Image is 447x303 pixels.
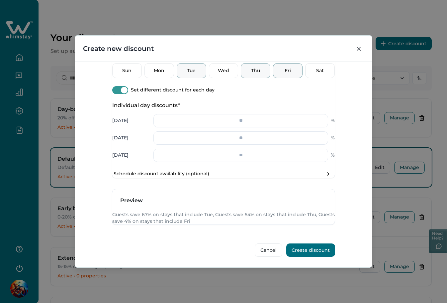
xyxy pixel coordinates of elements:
[112,134,149,141] div: [DATE]
[181,68,202,74] p: Tue
[114,171,209,177] p: Schedule discount availability (optional)
[331,152,335,159] p: %
[277,68,298,74] p: Fri
[112,170,335,178] button: Schedule discount availability (optional)toggle schedule
[245,68,266,74] p: Thu
[323,169,333,179] div: toggle schedule
[213,68,234,74] p: Wed
[331,135,335,141] p: %
[255,243,282,257] button: Cancel
[75,36,372,62] header: Create new discount
[112,117,149,124] div: [DATE]
[331,117,335,124] p: %
[112,102,335,109] p: Individual day discounts*
[112,212,335,225] p: Guests save 67% on stays that include Tue, Guests save 54% on stays that include Thu, Guests save...
[149,68,170,74] p: Mon
[112,152,149,159] div: [DATE]
[117,68,137,74] p: Sun
[131,87,215,93] p: Set different discount for each day
[310,68,330,74] p: Sat
[286,243,335,257] button: Create discount
[353,44,364,54] button: Close
[120,197,327,204] h3: Preview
